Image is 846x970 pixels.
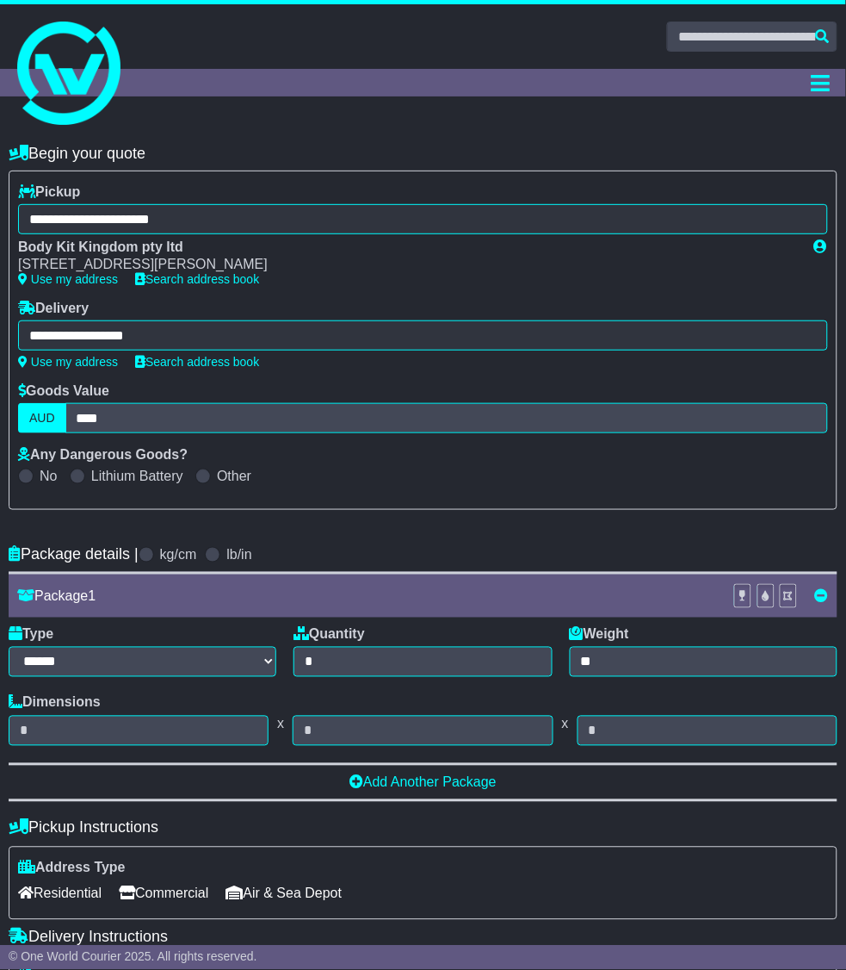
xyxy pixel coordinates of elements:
[18,300,89,316] label: Delivery
[160,546,197,563] label: kg/cm
[9,929,837,947] h4: Delivery Instructions
[9,819,837,837] h4: Pickup Instructions
[9,950,257,964] span: © One World Courier 2025. All rights reserved.
[18,355,118,369] a: Use my address
[269,716,293,732] span: x
[226,546,251,563] label: lb/in
[349,775,497,790] a: Add Another Package
[226,880,343,907] span: Air & Sea Depot
[18,860,126,876] label: Address Type
[804,69,837,96] button: Toggle navigation
[135,272,259,286] a: Search address book
[217,468,251,484] label: Other
[815,589,829,604] a: Remove this item
[18,446,188,463] label: Any Dangerous Goods?
[40,468,57,484] label: No
[119,880,208,907] span: Commercial
[9,145,837,163] h4: Begin your quote
[553,716,577,732] span: x
[293,626,365,643] label: Quantity
[135,355,259,369] a: Search address book
[18,272,118,286] a: Use my address
[18,256,797,272] div: [STREET_ADDRESS][PERSON_NAME]
[9,545,139,563] h4: Package details |
[9,626,53,643] label: Type
[91,468,183,484] label: Lithium Battery
[18,382,109,399] label: Goods Value
[9,588,725,605] div: Package
[18,880,102,907] span: Residential
[88,589,96,604] span: 1
[9,694,101,711] label: Dimensions
[570,626,629,643] label: Weight
[18,403,66,433] label: AUD
[18,239,797,255] div: Body Kit Kingdom pty ltd
[18,183,80,200] label: Pickup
